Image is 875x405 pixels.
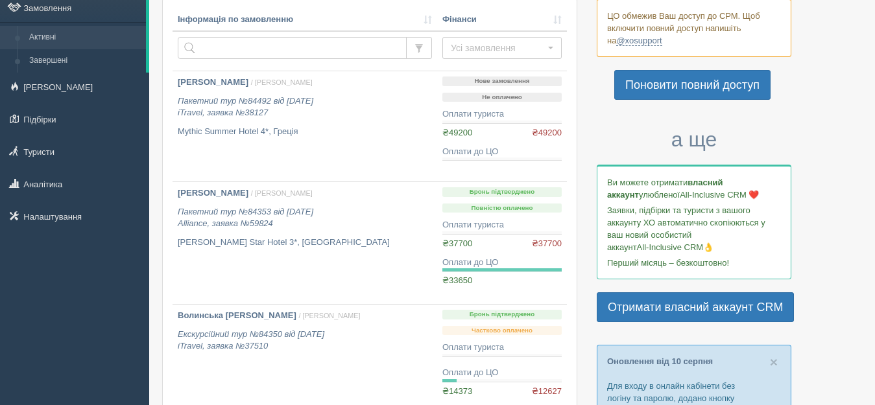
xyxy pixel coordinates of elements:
a: Активні [23,26,146,49]
a: Поновити повний доступ [614,70,771,100]
p: Mythic Summer Hotel 4*, Греція [178,126,432,138]
p: [PERSON_NAME] Star Hotel 3*, [GEOGRAPHIC_DATA] [178,237,432,249]
p: Нове замовлення [442,76,562,86]
b: [PERSON_NAME] [178,77,248,87]
div: Оплати туриста [442,108,562,121]
b: Волинська [PERSON_NAME] [178,310,296,320]
span: ₴33650 [442,275,472,285]
span: ₴14373 [442,386,472,396]
a: Отримати власний аккаунт CRM [597,292,794,322]
i: Пакетний тур №84353 від [DATE] Alliance, заявка №59824 [178,207,313,229]
span: ₴37700 [442,238,472,248]
p: Повністю оплачено [442,203,562,213]
a: Оновлення від 10 серпня [607,356,713,366]
i: Екскурсійний тур №84350 від [DATE] iTravel, заявка №37510 [178,329,324,351]
span: All-Inclusive CRM ❤️ [680,190,759,200]
div: Оплати до ЦО [442,367,562,379]
span: ₴49200 [532,127,562,139]
span: / [PERSON_NAME] [251,78,313,86]
span: ₴37700 [532,238,562,250]
span: × [770,354,778,369]
a: @xosupport [616,36,662,46]
p: Бронь підтверджено [442,187,562,197]
span: / [PERSON_NAME] [298,312,360,319]
p: Перший місяць – безкоштовно! [607,257,781,269]
div: Оплати туриста [442,219,562,231]
a: Завершені [23,49,146,73]
span: ₴49200 [442,128,472,137]
p: Ви можете отримати улюбленої [607,176,781,201]
i: Пакетний тур №84492 від [DATE] iTravel, заявка №38127 [178,96,313,118]
h3: а ще [597,128,791,151]
div: Оплати до ЦО [442,257,562,269]
a: [PERSON_NAME] / [PERSON_NAME] Пакетний тур №84492 від [DATE]iTravel, заявка №38127 Mythic Summer ... [173,71,437,181]
div: Оплати туриста [442,341,562,354]
b: власний аккаунт [607,178,723,200]
span: / [PERSON_NAME] [251,189,313,197]
button: Усі замовлення [442,37,562,59]
span: Усі замовлення [451,41,545,54]
span: ₴12627 [532,386,562,398]
a: Інформація по замовленню [178,14,432,26]
a: Фінанси [442,14,562,26]
div: Оплати до ЦО [442,146,562,158]
p: Бронь підтверджено [442,310,562,319]
p: Заявки, підбірки та туристи з вашого аккаунту ХО автоматично скопіюються у ваш новий особистий ак... [607,204,781,253]
p: Не оплачено [442,93,562,102]
button: Close [770,355,778,369]
b: [PERSON_NAME] [178,188,248,198]
p: Частково оплачено [442,326,562,336]
input: Пошук за номером замовлення, ПІБ або паспортом туриста [178,37,407,59]
a: [PERSON_NAME] / [PERSON_NAME] Пакетний тур №84353 від [DATE]Alliance, заявка №59824 [PERSON_NAME]... [173,182,437,304]
span: All-Inclusive CRM👌 [637,242,714,252]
